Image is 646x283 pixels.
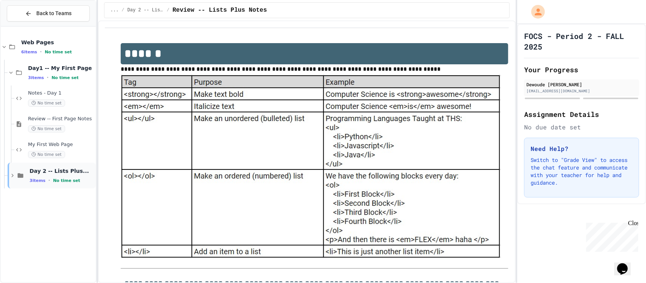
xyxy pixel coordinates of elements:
[21,39,94,46] span: Web Pages
[28,90,94,96] span: Notes - Day 1
[47,75,48,81] span: •
[7,5,90,22] button: Back to Teams
[28,116,94,122] span: Review -- First Page Notes
[128,7,164,13] span: Day 2 -- Lists Plus...
[28,75,44,80] span: 3 items
[526,88,637,94] div: [EMAIL_ADDRESS][DOMAIN_NAME]
[51,75,79,80] span: No time set
[531,144,633,153] h3: Need Help?
[53,178,80,183] span: No time set
[524,109,639,120] h2: Assignment Details
[524,64,639,75] h2: Your Progress
[28,100,65,107] span: No time set
[121,7,124,13] span: /
[30,178,45,183] span: 3 items
[28,151,65,158] span: No time set
[28,125,65,132] span: No time set
[111,7,119,13] span: ...
[21,50,37,54] span: 6 items
[3,3,52,48] div: Chat with us now!Close
[48,177,50,183] span: •
[28,65,94,72] span: Day1 -- My First Page
[583,220,638,252] iframe: chat widget
[173,6,267,15] span: Review -- Lists Plus Notes
[167,7,170,13] span: /
[36,9,72,17] span: Back to Teams
[40,49,42,55] span: •
[30,168,94,174] span: Day 2 -- Lists Plus...
[524,31,639,52] h1: FOCS - Period 2 - FALL 2025
[531,156,633,187] p: Switch to "Grade View" to access the chat feature and communicate with your teacher for help and ...
[524,123,639,132] div: No due date set
[45,50,72,54] span: No time set
[526,81,637,88] div: Dewoude [PERSON_NAME]
[614,253,638,275] iframe: chat widget
[523,3,547,20] div: My Account
[28,141,94,148] span: My First Web Page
